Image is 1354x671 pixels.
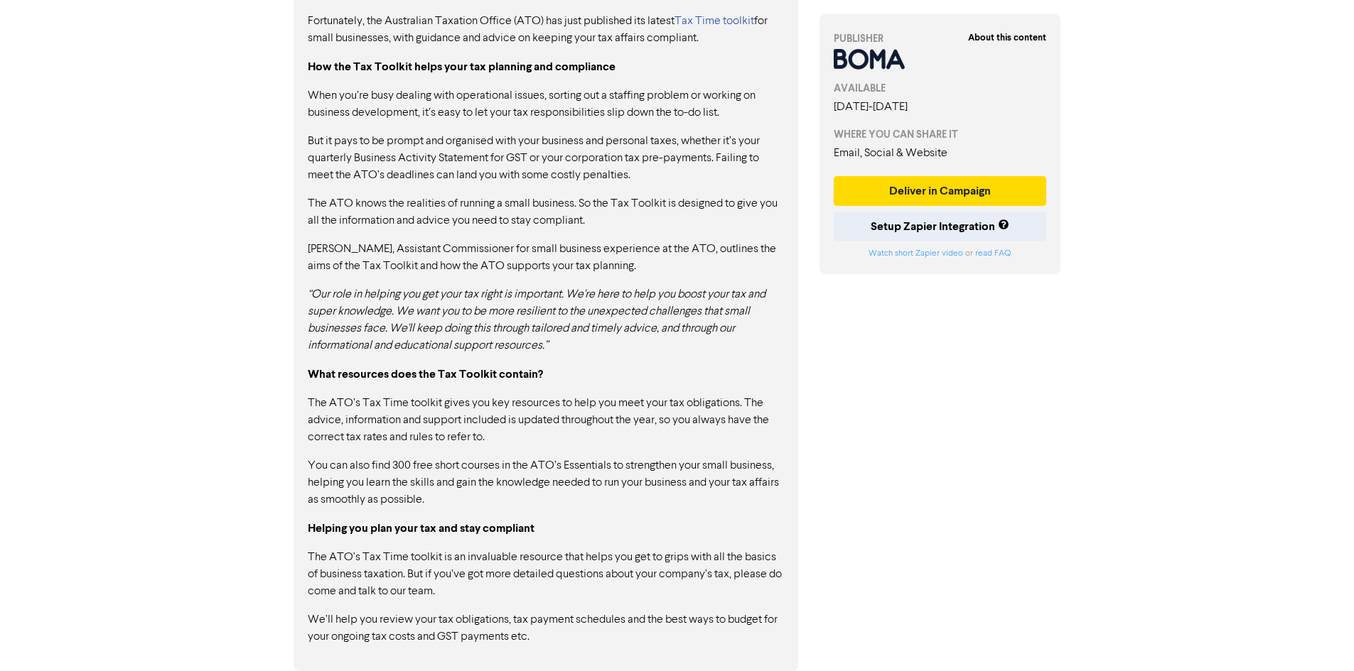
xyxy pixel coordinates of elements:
[308,611,784,645] p: We’ll help you review your tax obligations, tax payment schedules and the best ways to budget for...
[834,31,1047,46] div: PUBLISHER
[834,212,1047,241] button: Setup Zapier Integration
[308,549,784,600] p: The ATO’s Tax Time toolkit is an invaluable resource that helps you get to grips with all the bas...
[308,289,765,351] em: “Our role in helping you get your tax right is important. We're here to help you boost your tax a...
[975,249,1011,258] a: read FAQ
[968,32,1046,43] strong: About this content
[308,133,784,184] p: But it pays to be prompt and organised with your business and personal taxes, whether it’s your q...
[1283,603,1354,671] iframe: Chat Widget
[308,395,784,446] p: The ATO’s Tax Time toolkit gives you key resources to help you meet your tax obligations. The adv...
[308,241,784,275] p: [PERSON_NAME], Assistant Commissioner for small business experience at the ATO, outlines the aims...
[869,249,963,258] a: Watch short Zapier video
[308,195,784,229] p: The ATO knows the realities of running a small business. So the Tax Toolkit is designed to give y...
[834,127,1047,142] div: WHERE YOU CAN SHARE IT
[834,176,1047,206] button: Deliver in Campaign
[834,99,1047,116] div: [DATE] - [DATE]
[834,247,1047,260] div: or
[308,87,784,121] p: When you’re busy dealing with operational issues, sorting out a staffing problem or working on bu...
[308,13,784,47] p: Fortunately, the Australian Taxation Office (ATO) has just published its latest for small busines...
[834,145,1047,162] div: Email, Social & Website
[308,521,534,535] strong: Helping you plan your tax and stay compliant
[834,81,1047,96] div: AVAILABLE
[308,60,616,74] strong: How the Tax Toolkit helps your tax planning and compliance
[675,16,754,27] a: Tax Time toolkit
[308,457,784,508] p: You can also find 300 free short courses in the ATO’s Essentials to strengthen your small busines...
[308,367,543,381] strong: What resources does the Tax Toolkit contain?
